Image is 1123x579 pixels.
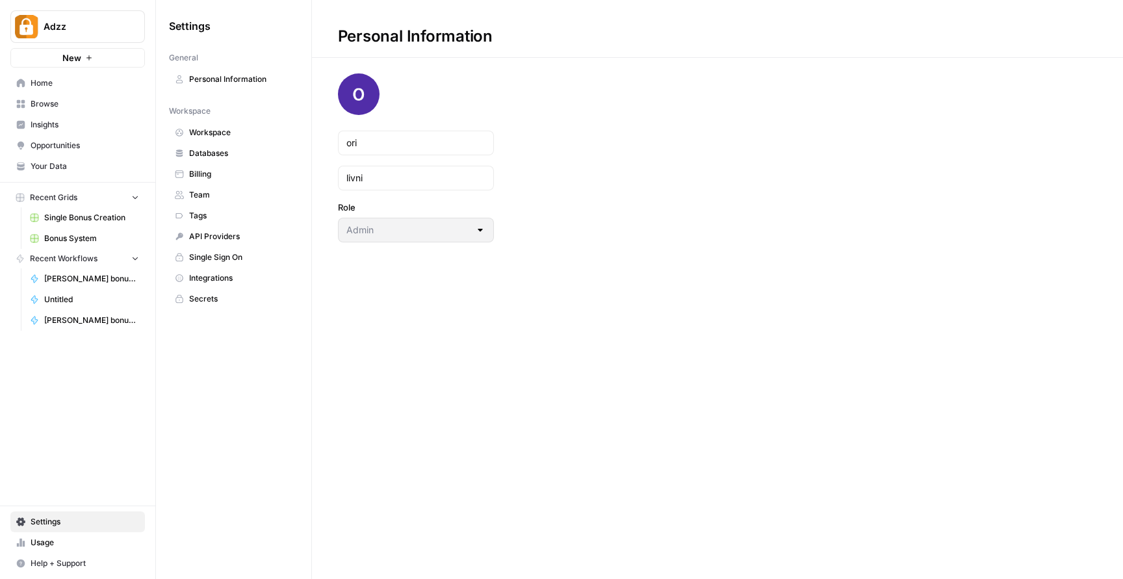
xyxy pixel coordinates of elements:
span: Your Data [31,161,139,172]
span: Settings [31,516,139,528]
button: New [10,48,145,68]
span: Usage [31,537,139,548]
a: Usage [10,532,145,553]
span: Tags [189,210,292,222]
a: Integrations [169,268,298,289]
span: Single Sign On [189,251,292,263]
button: Help + Support [10,553,145,574]
a: Browse [10,94,145,114]
a: Settings [10,511,145,532]
span: Personal Information [189,73,292,85]
img: Adzz Logo [15,15,38,38]
a: Personal Information [169,69,298,90]
a: Workspace [169,122,298,143]
a: Untitled [24,289,145,310]
span: Untitled [44,294,139,305]
span: Integrations [189,272,292,284]
span: Workspace [189,127,292,138]
a: Single Sign On [169,247,298,268]
a: Your Data [10,156,145,177]
span: Single Bonus Creation [44,212,139,224]
span: API Providers [189,231,292,242]
a: Billing [169,164,298,185]
span: Help + Support [31,558,139,569]
img: avatar [338,73,380,115]
button: Workspace: Adzz [10,10,145,43]
div: Personal Information [312,26,519,47]
button: Recent Grids [10,188,145,207]
span: Opportunities [31,140,139,151]
a: [PERSON_NAME] bonus to wp - grid specific [24,310,145,331]
span: [PERSON_NAME] bonus to social media - grid specific [44,273,139,285]
span: Secrets [189,293,292,305]
span: Recent Grids [30,192,77,203]
a: Insights [10,114,145,135]
button: Recent Workflows [10,249,145,268]
span: Team [189,189,292,201]
a: Single Bonus Creation [24,207,145,228]
span: General [169,52,198,64]
a: Home [10,73,145,94]
a: Secrets [169,289,298,309]
a: Team [169,185,298,205]
span: Insights [31,119,139,131]
span: Workspace [169,105,211,117]
a: API Providers [169,226,298,247]
span: Billing [189,168,292,180]
span: Databases [189,148,292,159]
a: Databases [169,143,298,164]
a: [PERSON_NAME] bonus to social media - grid specific [24,268,145,289]
a: Opportunities [10,135,145,156]
span: Home [31,77,139,89]
span: Bonus System [44,233,139,244]
span: Adzz [44,20,122,33]
span: Recent Workflows [30,253,97,264]
label: Role [338,201,494,214]
span: New [62,51,81,64]
span: Settings [169,18,211,34]
span: Browse [31,98,139,110]
span: [PERSON_NAME] bonus to wp - grid specific [44,315,139,326]
a: Bonus System [24,228,145,249]
a: Tags [169,205,298,226]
